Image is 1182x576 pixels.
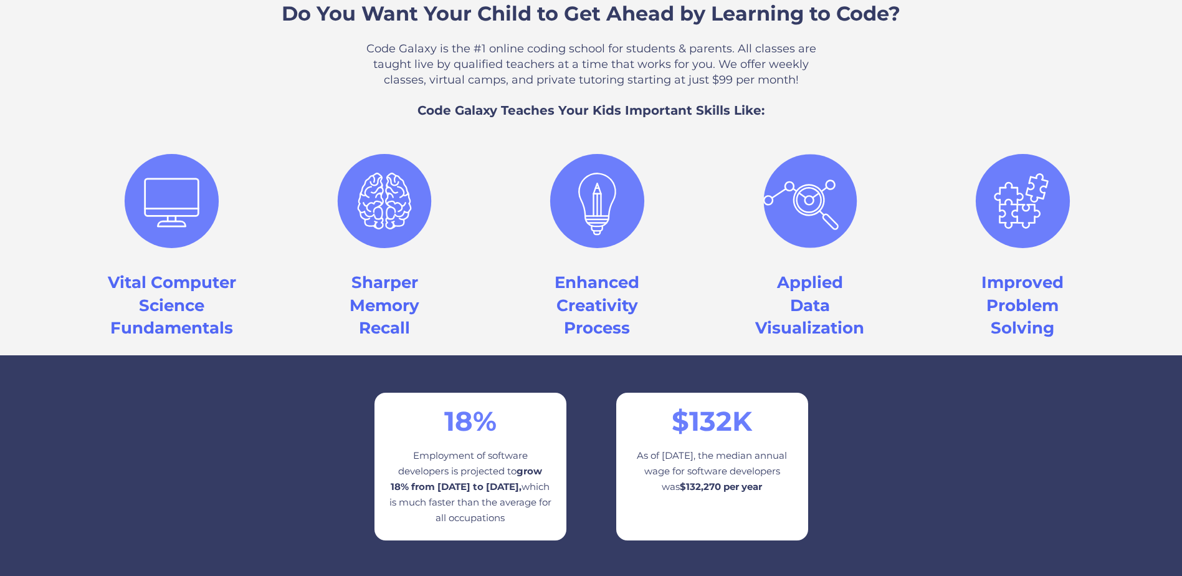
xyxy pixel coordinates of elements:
[473,408,497,434] div: %
[391,465,542,492] strong: grow 18% from [DATE] to [DATE],
[672,408,689,434] div: $
[680,481,762,492] strong: $132,270 per year
[351,41,831,88] p: Code Galaxy is the #1 online coding school for students & parents. All classes are taught live by...
[108,271,236,339] h3: Vital Computer Science Fundamentals
[732,408,752,434] div: K
[417,103,765,118] span: Code Galaxy Teaches Your Kids Important Skills Like:
[350,271,419,339] h3: Sharper Memory Recall
[555,271,639,339] h3: Enhanced Creativity Process
[689,408,732,434] div: 132
[755,271,864,339] h3: Applied Data Visualization
[389,448,551,526] div: Employment of software developers is projected to which is much faster than the average for all o...
[981,271,1064,339] h3: Improved Problem Solving
[631,448,793,494] div: As of [DATE], the median annual wage for software developers was
[444,408,473,434] div: 18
